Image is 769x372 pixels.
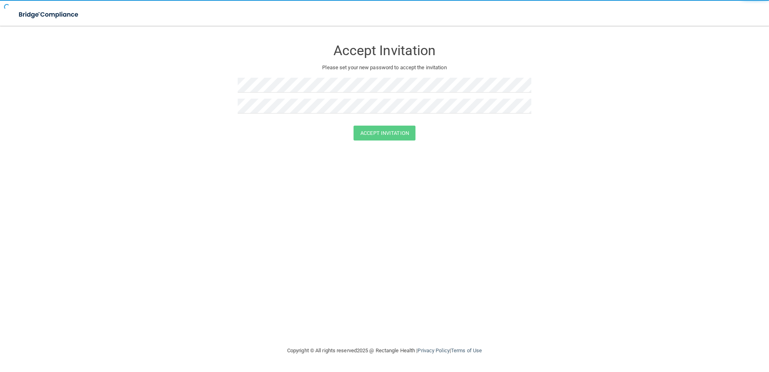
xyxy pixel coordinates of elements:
a: Privacy Policy [417,347,449,353]
button: Accept Invitation [354,126,415,141]
h3: Accept Invitation [238,43,531,58]
a: Terms of Use [451,347,482,353]
img: bridge_compliance_login_screen.278c3ca4.svg [12,6,86,23]
p: Please set your new password to accept the invitation [244,63,525,72]
div: Copyright © All rights reserved 2025 @ Rectangle Health | | [238,338,531,364]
